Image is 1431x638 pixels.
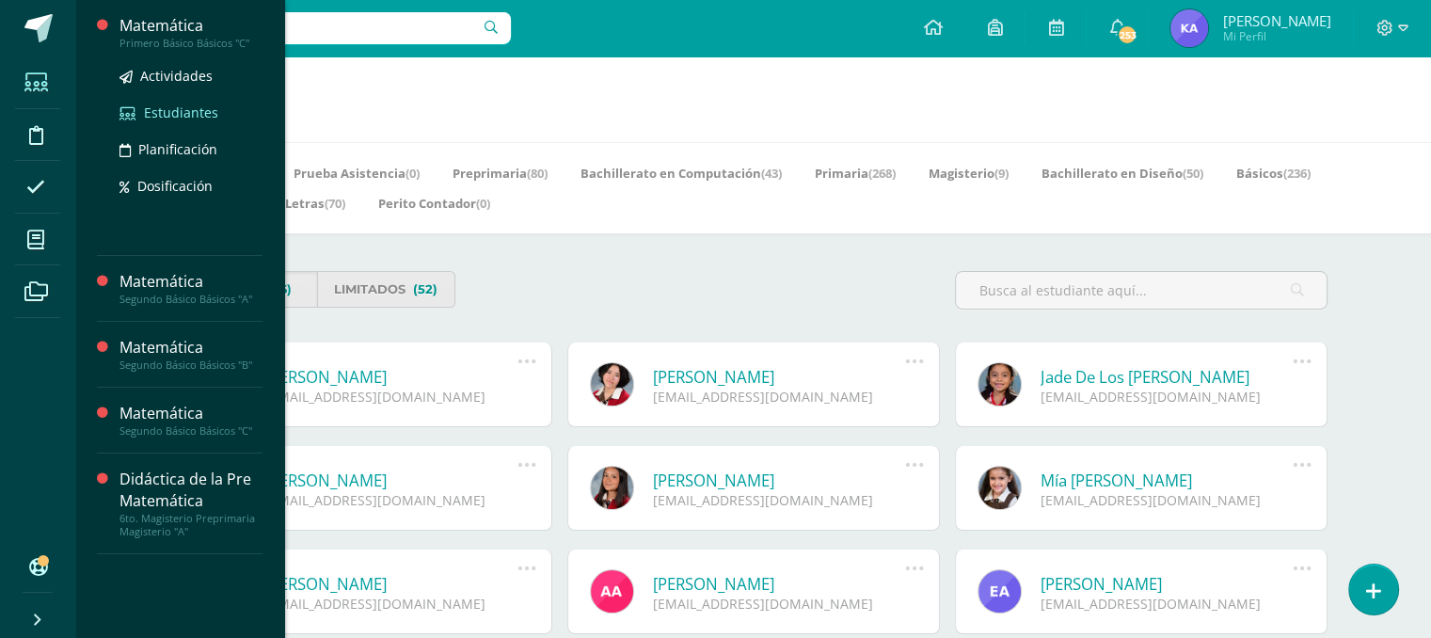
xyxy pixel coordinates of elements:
div: [EMAIL_ADDRESS][DOMAIN_NAME] [1041,595,1294,613]
div: [EMAIL_ADDRESS][DOMAIN_NAME] [653,491,906,509]
span: Mi Perfil [1222,28,1330,44]
div: [EMAIL_ADDRESS][DOMAIN_NAME] [1041,491,1294,509]
span: [PERSON_NAME] [1222,11,1330,30]
a: [PERSON_NAME] [1041,573,1294,595]
div: Matemática [119,403,262,424]
a: [PERSON_NAME] [265,573,518,595]
a: Mía [PERSON_NAME] [1041,470,1294,491]
div: Didáctica de la Pre Matemática [119,469,262,512]
a: Prueba Asistencia(0) [294,158,420,188]
span: (0) [405,165,420,182]
a: Bachillerato en Computación(43) [580,158,782,188]
input: Busca al estudiante aquí... [956,272,1327,309]
div: Primero Básico Básicos "C" [119,37,262,50]
span: Dosificación [137,177,213,195]
a: Limitados(52) [317,271,455,308]
a: Jade De Los [PERSON_NAME] [1041,366,1294,388]
div: Matemática [119,337,262,359]
span: Actividades [140,67,213,85]
a: Actividades [119,65,262,87]
a: Primaria(268) [815,158,896,188]
a: Magisterio(9) [929,158,1009,188]
a: MatemáticaSegundo Básico Básicos "C" [119,403,262,438]
span: Planificación [138,140,217,158]
span: (70) [325,195,345,212]
a: [PERSON_NAME] [653,573,906,595]
div: 6to. Magisterio Preprimaria Magisterio "A" [119,512,262,538]
input: Busca un usuario... [87,12,511,44]
a: MatemáticaPrimero Básico Básicos "C" [119,15,262,50]
a: [PERSON_NAME] [265,366,518,388]
a: [PERSON_NAME] [653,470,906,491]
a: MatemáticaSegundo Básico Básicos "B" [119,337,262,372]
div: Matemática [119,271,262,293]
div: [EMAIL_ADDRESS][DOMAIN_NAME] [265,595,518,613]
a: Bachillerato en Diseño(50) [1041,158,1203,188]
div: Matemática [119,15,262,37]
a: Didáctica de la Pre Matemática6to. Magisterio Preprimaria Magisterio "A" [119,469,262,538]
a: MatemáticaSegundo Básico Básicos "A" [119,271,262,306]
a: Dosificación [119,175,262,197]
a: Preprimaria(80) [453,158,548,188]
span: (236) [1283,165,1311,182]
span: (268) [868,165,896,182]
span: (0) [476,195,490,212]
span: 253 [1117,24,1137,45]
span: (50) [1183,165,1203,182]
a: Perito Contador(0) [378,188,490,218]
a: Planificación [119,138,262,160]
div: Segundo Básico Básicos "B" [119,359,262,372]
div: [EMAIL_ADDRESS][DOMAIN_NAME] [653,388,906,406]
div: [EMAIL_ADDRESS][DOMAIN_NAME] [265,388,518,406]
div: Segundo Básico Básicos "A" [119,293,262,306]
img: 390270e87af574857540ccc28fd194a4.png [1170,9,1208,47]
div: [EMAIL_ADDRESS][DOMAIN_NAME] [653,595,906,613]
div: Segundo Básico Básicos "C" [119,424,262,438]
span: (756) [260,272,292,307]
span: Estudiantes [144,104,218,121]
span: (43) [761,165,782,182]
div: [EMAIL_ADDRESS][DOMAIN_NAME] [1041,388,1294,406]
span: (52) [413,272,437,307]
div: [EMAIL_ADDRESS][DOMAIN_NAME] [265,491,518,509]
a: Básicos(236) [1236,158,1311,188]
a: Estudiantes [119,102,262,123]
span: (80) [527,165,548,182]
a: [PERSON_NAME] [653,366,906,388]
a: [PERSON_NAME] [265,470,518,491]
span: (9) [994,165,1009,182]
